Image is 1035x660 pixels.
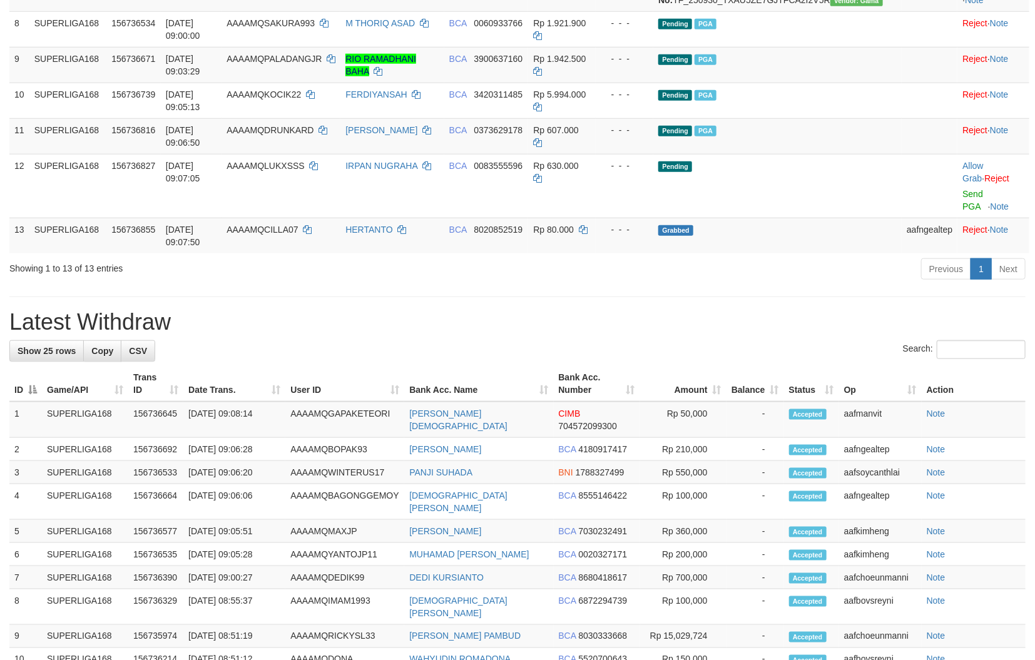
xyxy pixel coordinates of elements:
a: Allow Grab [962,161,983,183]
td: [DATE] 09:00:27 [183,566,285,589]
span: BCA [449,225,467,235]
span: BCA [449,18,467,28]
td: Rp 550,000 [640,461,727,484]
span: BCA [559,572,576,582]
td: AAAAMQIMAM1993 [285,589,404,625]
td: Rp 700,000 [640,566,727,589]
span: BCA [449,161,467,171]
span: Accepted [789,445,827,455]
span: Copy 0083555596 to clipboard [474,161,523,171]
a: Previous [921,258,971,280]
span: 156736671 [111,54,155,64]
td: [DATE] 09:05:51 [183,520,285,543]
span: [DATE] 09:06:50 [166,125,200,148]
a: Reject [962,225,987,235]
td: 156736390 [128,566,183,589]
span: Copy 8020852519 to clipboard [474,225,523,235]
div: - - - [601,53,648,65]
span: Accepted [789,527,827,537]
span: BCA [559,490,576,500]
a: CSV [121,340,155,362]
span: Rp 1.921.900 [533,18,586,28]
td: SUPERLIGA168 [42,625,128,648]
span: Copy 0373629178 to clipboard [474,125,523,135]
td: aafkimheng [839,543,922,566]
span: Accepted [789,491,827,502]
span: Rp 80.000 [533,225,574,235]
td: 3 [9,461,42,484]
td: Rp 15,029,724 [640,625,727,648]
td: SUPERLIGA168 [42,520,128,543]
span: CSV [129,346,147,356]
td: Rp 100,000 [640,589,727,625]
span: AAAAMQPALADANGJR [227,54,322,64]
td: 9 [9,625,42,648]
td: SUPERLIGA168 [29,11,107,47]
a: Reject [962,125,987,135]
td: 6 [9,543,42,566]
td: AAAAMQBAGONGGEMOY [285,484,404,520]
td: 156736535 [128,543,183,566]
span: BCA [559,596,576,606]
div: - - - [601,88,648,101]
td: SUPERLIGA168 [42,589,128,625]
a: PANJI SUHADA [409,467,472,477]
td: SUPERLIGA168 [42,484,128,520]
span: [DATE] 09:03:29 [166,54,200,76]
span: Rp 607.000 [533,125,578,135]
span: Copy 8030333668 to clipboard [578,631,627,641]
td: SUPERLIGA168 [42,402,128,438]
td: - [727,543,784,566]
td: · [957,83,1029,118]
td: 8 [9,589,42,625]
a: [DEMOGRAPHIC_DATA][PERSON_NAME] [409,596,507,618]
span: AAAAMQCILLA07 [227,225,298,235]
span: 156736816 [111,125,155,135]
td: 11 [9,118,29,154]
span: Copy 3900637160 to clipboard [474,54,523,64]
th: User ID: activate to sort column ascending [285,366,404,402]
a: Note [927,549,946,559]
span: Marked by aafsoycanthlai [695,126,716,136]
a: FERDIYANSAH [345,89,407,99]
th: Op: activate to sort column ascending [839,366,922,402]
td: aafngealtep [839,438,922,461]
span: Accepted [789,632,827,642]
td: [DATE] 09:06:20 [183,461,285,484]
td: aafngealtep [902,218,957,253]
a: Note [990,225,1009,235]
span: Copy 8555146422 to clipboard [578,490,627,500]
td: · [957,218,1029,253]
td: AAAAMQRICKYSL33 [285,625,404,648]
td: - [727,484,784,520]
span: BCA [559,526,576,536]
td: 156736645 [128,402,183,438]
td: aafbovsreyni [839,589,922,625]
th: Trans ID: activate to sort column ascending [128,366,183,402]
span: 156736739 [111,89,155,99]
span: Grabbed [658,225,693,236]
a: Note [927,409,946,419]
a: Note [927,572,946,582]
th: Balance: activate to sort column ascending [727,366,784,402]
td: 1 [9,402,42,438]
td: [DATE] 09:05:28 [183,543,285,566]
td: AAAAMQBOPAK93 [285,438,404,461]
td: SUPERLIGA168 [42,461,128,484]
span: [DATE] 09:00:00 [166,18,200,41]
label: Search: [903,340,1026,359]
div: - - - [601,160,648,172]
th: Date Trans.: activate to sort column ascending [183,366,285,402]
a: Reject [962,54,987,64]
a: MUHAMAD [PERSON_NAME] [409,549,529,559]
td: AAAAMQGAPAKETEORI [285,402,404,438]
span: AAAAMQSAKURA993 [227,18,315,28]
span: BCA [449,89,467,99]
div: - - - [601,124,648,136]
td: 156735974 [128,625,183,648]
span: Accepted [789,596,827,607]
td: - [727,589,784,625]
span: Copy 8680418617 to clipboard [578,572,627,582]
span: AAAAMQKOCIK22 [227,89,301,99]
td: - [727,520,784,543]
